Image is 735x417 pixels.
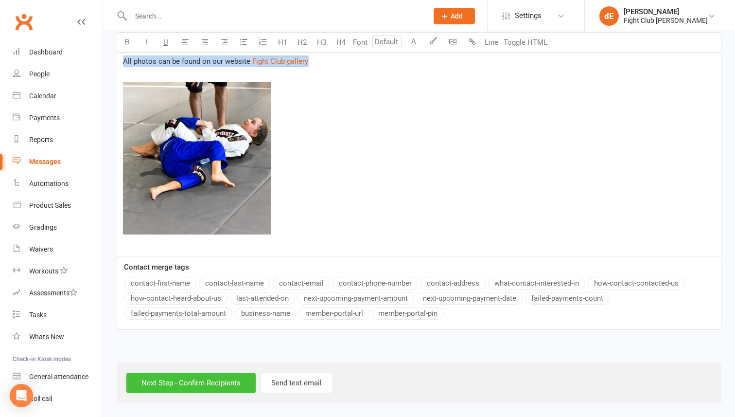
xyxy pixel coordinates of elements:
[13,173,103,195] a: Automations
[599,6,619,26] div: dE
[372,307,444,320] button: member-portal-pin
[13,238,103,260] a: Waivers
[124,307,232,320] button: failed-payments-total-amount
[29,180,69,187] div: Automations
[13,63,103,85] a: People
[434,8,475,24] button: Add
[260,373,333,393] button: Send test email
[501,33,550,52] button: Toggle HTML
[417,292,523,305] button: next-upcoming-payment-date
[451,12,463,20] span: Add
[123,82,271,235] img: c0356942-56b9-49c1-898c-692b51ce1ead.png
[273,277,330,290] button: contact-email
[588,277,685,290] button: how-contact-contacted-us
[13,129,103,151] a: Reports
[273,33,292,52] button: H1
[29,114,60,122] div: Payments
[10,384,33,407] div: Open Intercom Messenger
[163,38,168,47] span: U
[29,201,71,209] div: Product Sales
[13,388,103,410] a: Roll call
[235,307,297,320] button: business-name
[29,92,56,100] div: Calendar
[29,395,52,402] div: Roll call
[12,10,36,34] a: Clubworx
[420,277,486,290] button: contact-address
[297,292,414,305] button: next-upcoming-payment-amount
[312,33,331,52] button: H3
[372,36,402,48] input: Default
[156,33,175,52] button: U
[29,333,64,341] div: What's New
[13,260,103,282] a: Workouts
[299,307,369,320] button: member-portal-url
[515,5,542,27] span: Settings
[13,195,103,217] a: Product Sales
[29,311,47,319] div: Tasks
[29,136,53,144] div: Reports
[13,366,103,388] a: General attendance kiosk mode
[29,223,57,231] div: Gradings
[29,245,53,253] div: Waivers
[624,16,708,25] div: Fight Club [PERSON_NAME]
[13,217,103,238] a: Gradings
[29,70,50,78] div: People
[230,292,295,305] button: last-attended-on
[29,48,63,56] div: Dashboard
[624,7,708,16] div: [PERSON_NAME]
[13,151,103,173] a: Messages
[525,292,610,305] button: failed-payments-count
[292,33,312,52] button: H2
[13,107,103,129] a: Payments
[482,33,501,52] button: Line
[13,326,103,348] a: What's New
[124,261,189,273] label: Contact merge tags
[29,289,77,297] div: Assessments
[199,277,270,290] button: contact-last-name
[13,282,103,304] a: Assessments
[29,373,88,381] div: General attendance
[13,304,103,326] a: Tasks
[13,41,103,63] a: Dashboard
[29,158,61,165] div: Messages
[124,277,196,290] button: contact-first-name
[13,85,103,107] a: Calendar
[123,57,252,66] span: All photos can be found on our website:
[252,57,308,66] span: Fight Club gallery
[488,277,585,290] button: what-contact-interested-in
[350,33,370,52] button: Font
[124,292,227,305] button: how-contact-heard-about-us
[404,33,423,52] button: A
[29,267,58,275] div: Workouts
[332,277,418,290] button: contact-phone-number
[128,9,421,23] input: Search...
[331,33,350,52] button: H4
[126,373,256,393] input: Next Step - Confirm Recipients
